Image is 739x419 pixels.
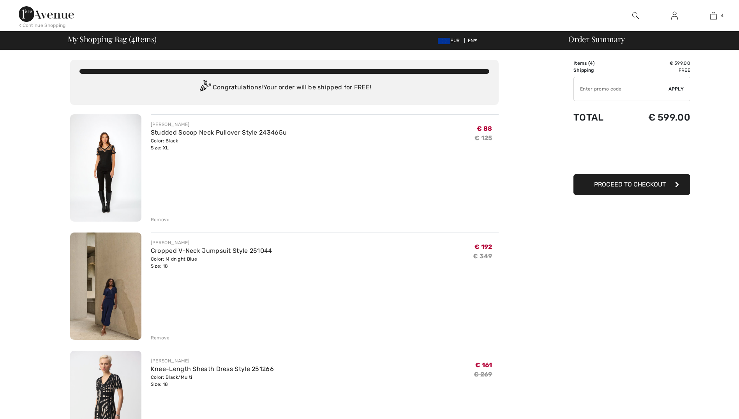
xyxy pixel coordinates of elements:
td: € 599.00 [622,104,690,131]
td: Total [573,104,622,131]
div: Color: Black Size: XL [151,137,287,151]
span: EUR [438,38,463,43]
img: Euro [438,38,450,44]
s: € 349 [473,252,492,260]
img: Cropped V-Neck Jumpsuit Style 251044 [70,233,141,340]
span: 4 [131,33,135,43]
a: Studded Scoop Neck Pullover Style 243465u [151,129,287,136]
img: My Bag [710,11,717,20]
td: Shipping [573,67,622,74]
a: Knee-Length Sheath Dress Style 251266 [151,365,274,373]
span: € 161 [475,361,492,369]
a: 4 [694,11,732,20]
img: Congratulation2.svg [197,80,213,96]
div: Color: Midnight Blue Size: 18 [151,256,272,270]
a: Cropped V-Neck Jumpsuit Style 251044 [151,247,272,254]
span: € 88 [477,125,492,132]
td: Items ( ) [573,60,622,67]
img: My Info [671,11,678,20]
div: [PERSON_NAME] [151,121,287,128]
span: Proceed to Checkout [594,181,666,188]
div: [PERSON_NAME] [151,239,272,246]
span: 4 [721,12,723,19]
div: Order Summary [559,35,734,43]
span: EN [468,38,478,43]
a: Sign In [665,11,684,21]
div: Remove [151,216,170,223]
span: Apply [668,85,684,92]
span: My Shopping Bag ( Items) [68,35,157,43]
s: € 269 [474,371,492,378]
td: Free [622,67,690,74]
div: Remove [151,334,170,341]
span: € 192 [474,243,492,250]
td: € 599.00 [622,60,690,67]
img: Studded Scoop Neck Pullover Style 243465u [70,114,141,222]
div: [PERSON_NAME] [151,357,274,364]
s: € 125 [474,134,492,142]
span: 4 [590,60,593,66]
img: 1ère Avenue [19,6,74,22]
button: Proceed to Checkout [573,174,690,195]
img: search the website [632,11,639,20]
div: Color: Black/Multi Size: 18 [151,374,274,388]
div: < Continue Shopping [19,22,66,29]
div: Congratulations! Your order will be shipped for FREE! [79,80,489,96]
iframe: PayPal [573,131,690,171]
input: Promo code [574,77,668,101]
